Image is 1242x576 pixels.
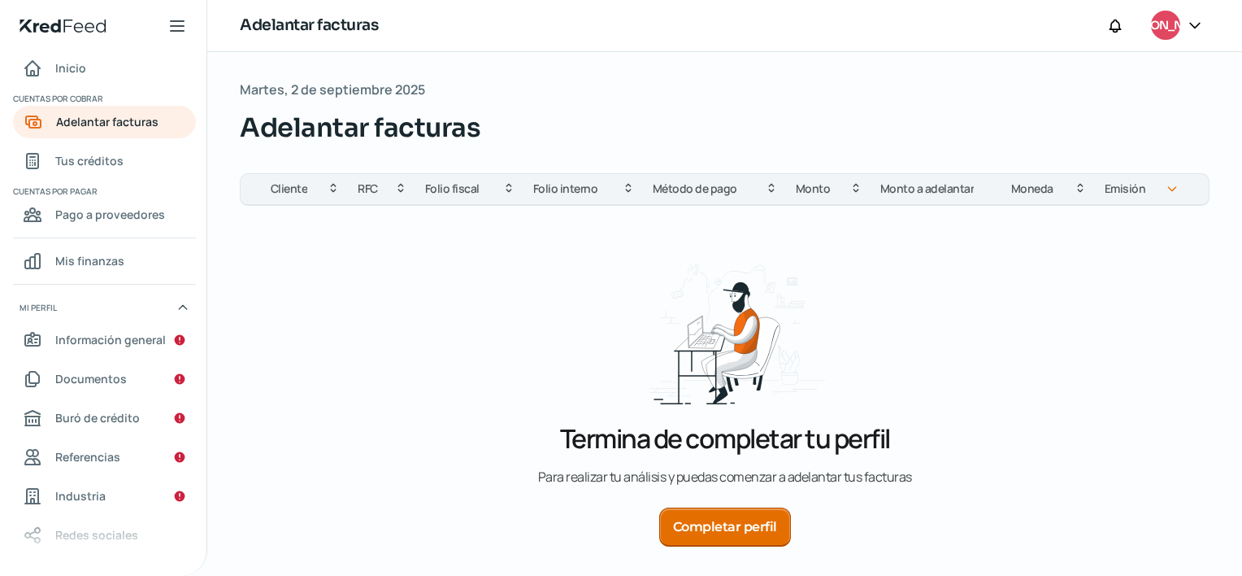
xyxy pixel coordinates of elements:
span: Industria [55,486,106,506]
a: Pago a proveedores [13,199,196,231]
img: Termina de completar tu perfil [616,248,832,411]
span: Cuentas por pagar [13,184,193,199]
a: Redes sociales [13,519,196,552]
a: Referencias [13,441,196,473]
a: Industria [13,480,196,513]
span: Referencias [55,447,120,467]
span: Folio interno [533,179,598,199]
a: Información general [13,324,196,356]
span: Monto a adelantar [880,179,975,199]
a: Buró de crédito [13,402,196,434]
span: Documentos [55,369,127,389]
span: Adelantar facturas [240,108,480,147]
span: Monto [796,179,831,199]
span: Información general [55,329,166,350]
span: Martes, 2 de septiembre 2025 [240,78,425,102]
span: Cuentas por cobrar [13,91,193,106]
span: Tus créditos [55,151,124,171]
span: Mi perfil [20,300,57,315]
span: Mis finanzas [55,251,124,271]
span: Adelantar facturas [56,111,159,132]
span: Redes sociales [55,525,138,545]
p: P a r a r e a l i z a r t u a n á l i s i s y p u e d a s c o m e n z a r a a d e l a n t a r t u... [538,466,912,488]
span: Método de pago [653,179,737,199]
span: Buró de crédito [55,408,140,428]
h1: Adelantar facturas [240,14,378,37]
button: Completar perfil [659,508,791,547]
span: Moneda [1011,179,1053,199]
a: Documentos [13,363,196,395]
span: Inicio [55,58,86,78]
a: Mis finanzas [13,245,196,277]
span: Cliente [271,179,308,199]
span: Emisión [1105,179,1146,199]
p: Termina de completar tu perfil [560,421,890,456]
a: Adelantar facturas [13,106,196,138]
a: Tus créditos [13,145,196,177]
span: [PERSON_NAME] [1121,16,1209,36]
span: Pago a proveedores [55,204,165,225]
a: Inicio [13,52,196,85]
span: Folio fiscal [425,179,480,199]
span: RFC [358,179,378,199]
